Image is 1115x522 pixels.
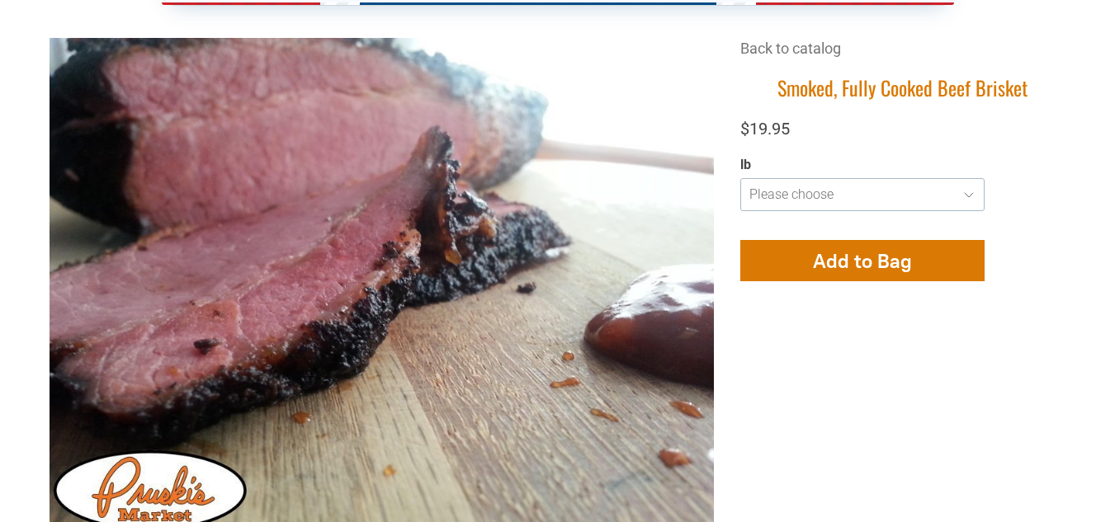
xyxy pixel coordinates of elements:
span: $19.95 [740,119,790,139]
a: Back to catalog [740,40,841,57]
h1: Smoked, Fully Cooked Beef Brisket [740,75,1065,101]
div: lb [740,157,985,174]
div: Breadcrumbs [740,38,1065,75]
button: Add to Bag [740,240,985,281]
span: Add to Bag [813,249,912,273]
